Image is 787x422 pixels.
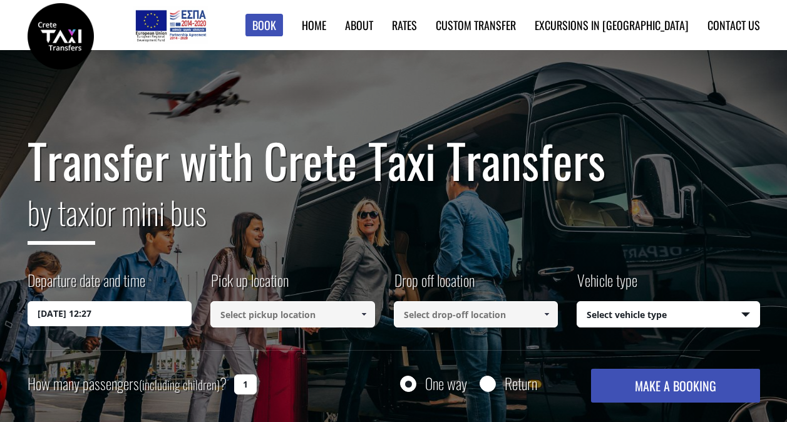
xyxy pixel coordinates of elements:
[210,269,289,301] label: Pick up location
[707,17,760,33] a: Contact us
[28,134,760,187] h1: Transfer with Crete Taxi Transfers
[537,301,557,327] a: Show All Items
[302,17,326,33] a: Home
[28,269,145,301] label: Departure date and time
[392,17,417,33] a: Rates
[28,3,94,69] img: Crete Taxi Transfers | Safe Taxi Transfer Services from to Heraklion Airport, Chania Airport, Ret...
[28,187,760,254] h2: or mini bus
[535,17,689,33] a: Excursions in [GEOGRAPHIC_DATA]
[133,6,208,44] img: e-bannersEUERDF180X90.jpg
[28,188,95,245] span: by taxi
[425,376,467,391] label: One way
[505,376,537,391] label: Return
[577,302,759,328] span: Select vehicle type
[436,17,516,33] a: Custom Transfer
[28,369,227,399] label: How many passengers ?
[353,301,374,327] a: Show All Items
[577,269,637,301] label: Vehicle type
[210,301,375,327] input: Select pickup location
[591,369,759,403] button: MAKE A BOOKING
[245,14,283,37] a: Book
[394,301,558,327] input: Select drop-off location
[345,17,373,33] a: About
[139,375,220,394] small: (including children)
[394,269,475,301] label: Drop off location
[28,28,94,41] a: Crete Taxi Transfers | Safe Taxi Transfer Services from to Heraklion Airport, Chania Airport, Ret...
